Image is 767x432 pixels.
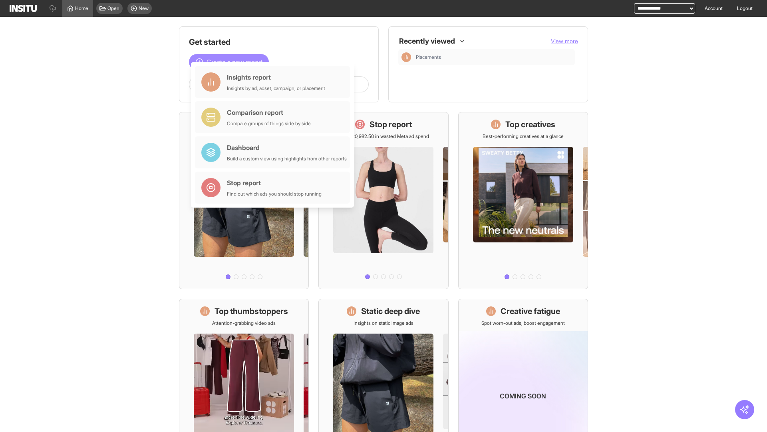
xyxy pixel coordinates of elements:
[139,5,149,12] span: New
[551,37,578,45] button: View more
[107,5,119,12] span: Open
[370,119,412,130] h1: Stop report
[227,191,322,197] div: Find out which ads you should stop running
[338,133,429,140] p: Save £20,982.50 in wasted Meta ad spend
[189,36,369,48] h1: Get started
[416,54,441,60] span: Placements
[361,306,420,317] h1: Static deep dive
[227,156,347,162] div: Build a custom view using highlights from other reports
[227,120,311,127] div: Compare groups of things side by side
[179,112,309,289] a: What's live nowSee all active ads instantly
[227,108,311,117] div: Comparison report
[483,133,564,140] p: Best-performing creatives at a glance
[189,54,269,70] button: Create a new report
[354,320,413,326] p: Insights on static image ads
[416,54,572,60] span: Placements
[227,178,322,188] div: Stop report
[318,112,448,289] a: Stop reportSave £20,982.50 in wasted Meta ad spend
[10,5,37,12] img: Logo
[551,38,578,44] span: View more
[227,85,325,92] div: Insights by ad, adset, campaign, or placement
[75,5,88,12] span: Home
[207,57,262,67] span: Create a new report
[458,112,588,289] a: Top creativesBest-performing creatives at a glance
[212,320,276,326] p: Attention-grabbing video ads
[401,52,411,62] div: Insights
[505,119,555,130] h1: Top creatives
[227,72,325,82] div: Insights report
[227,143,347,152] div: Dashboard
[215,306,288,317] h1: Top thumbstoppers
